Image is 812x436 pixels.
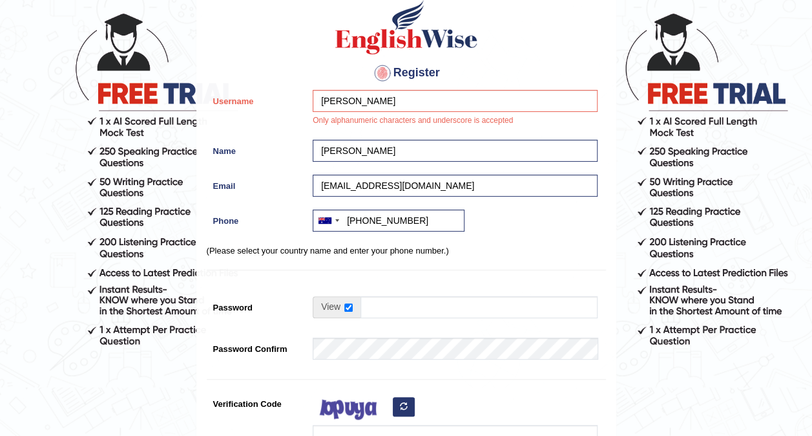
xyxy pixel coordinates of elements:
[313,210,343,231] div: Australia: +61
[207,210,307,227] label: Phone
[207,63,606,83] h4: Register
[207,296,307,314] label: Password
[207,245,606,257] p: (Please select your country name and enter your phone number.)
[344,303,353,312] input: Show/Hide Password
[207,90,307,107] label: Username
[313,210,464,232] input: +61 412 345 678
[207,140,307,157] label: Name
[207,338,307,355] label: Password Confirm
[207,175,307,192] label: Email
[207,393,307,410] label: Verification Code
